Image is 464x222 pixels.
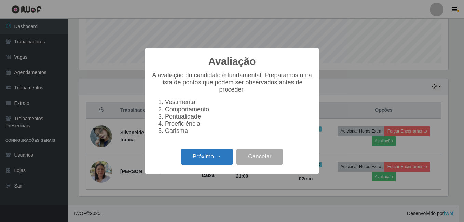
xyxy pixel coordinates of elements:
[236,149,283,165] button: Cancelar
[165,106,313,113] li: Comportamento
[165,99,313,106] li: Vestimenta
[151,72,313,93] p: A avaliação do candidato é fundamental. Preparamos uma lista de pontos que podem ser observados a...
[181,149,233,165] button: Próximo →
[165,127,313,135] li: Carisma
[165,120,313,127] li: Proeficiência
[165,113,313,120] li: Pontualidade
[208,55,256,68] h2: Avaliação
